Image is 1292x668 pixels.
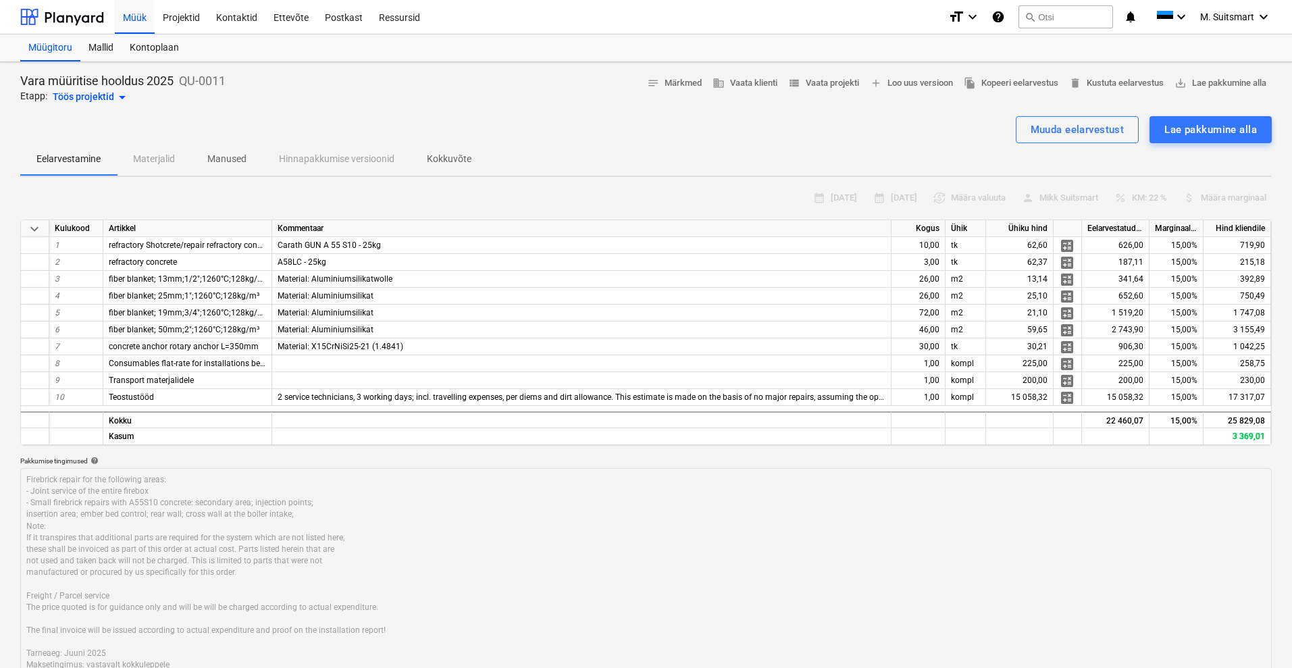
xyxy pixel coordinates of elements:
div: m2 [946,271,986,288]
span: refractory concrete [109,257,177,267]
span: notes [647,77,659,89]
div: 15,00% [1149,389,1204,406]
div: 230,00 [1204,372,1271,389]
div: 1 747,08 [1204,305,1271,322]
div: 200,00 [1082,372,1149,389]
div: Marginaal, % [1149,220,1204,237]
p: Etapp: [20,89,47,105]
div: tk [946,254,986,271]
span: Halda rea detailset jaotust [1059,288,1075,305]
span: Loo uus versioon [870,76,953,91]
div: 25 829,08 [1204,411,1271,428]
div: 46,00 [892,322,946,338]
span: save_alt [1174,77,1187,89]
span: concrete anchor rotary anchor L=350mm [109,342,259,351]
span: Ahenda kõik kategooriad [26,221,43,237]
div: 13,14 [986,271,1054,288]
span: Lae pakkumine alla [1174,76,1266,91]
div: 22 460,07 [1082,411,1149,428]
div: kompl [946,355,986,372]
div: 21,10 [986,305,1054,322]
div: 15,00% [1149,271,1204,288]
button: Muuda eelarvestust [1016,116,1139,143]
p: QU-0011 [179,73,226,89]
div: Töös projektid [53,89,130,105]
div: 25,10 [986,288,1054,305]
span: Material: Aluminiumsilikat [278,308,373,317]
div: 750,49 [1204,288,1271,305]
div: 30,21 [986,338,1054,355]
button: Loo uus versioon [864,73,958,94]
span: Kopeeri eelarvestus [964,76,1058,91]
div: 215,18 [1204,254,1271,271]
div: 62,37 [986,254,1054,271]
span: Consumables flat-rate for installations beyond 2500 KW [109,359,314,368]
span: 9 [55,376,59,385]
div: 1 519,20 [1082,305,1149,322]
button: Lae pakkumine alla [1149,116,1272,143]
span: refractory Shotcrete/repair refractory concrete [109,240,275,250]
div: Kokku [103,411,272,428]
div: 1,00 [892,355,946,372]
div: 15,00% [1149,411,1204,428]
button: Lae pakkumine alla [1169,73,1272,94]
span: view_list [788,77,800,89]
span: Material: Aluminiumsilikatwolle [278,274,392,284]
div: m2 [946,305,986,322]
div: Muuda eelarvestust [1031,121,1125,138]
span: A58LC - 25kg [278,257,326,267]
span: 4 [55,291,59,301]
span: Halda rea detailset jaotust [1059,356,1075,372]
span: Kustuta eelarvestus [1069,76,1164,91]
span: Material: Aluminiumsilikat [278,325,373,334]
div: 15,00% [1149,372,1204,389]
span: Material: X15CrNiSi25-21 (1.4841) [278,342,403,351]
a: Mallid [80,34,122,61]
div: m2 [946,322,986,338]
div: 15 058,32 [1082,389,1149,406]
div: Kogus [892,220,946,237]
div: 15,00% [1149,355,1204,372]
div: 3,00 [892,254,946,271]
a: Müügitoru [20,34,80,61]
button: Kustuta eelarvestus [1064,73,1169,94]
div: tk [946,338,986,355]
span: Carath GUN A 55 S10 - 25kg [278,240,381,250]
div: 3 155,49 [1204,322,1271,338]
a: Kontoplaan [122,34,187,61]
span: Teostustööd [109,392,154,402]
span: 3 [55,274,59,284]
span: Vaata klienti [713,76,777,91]
span: Vaata projekti [788,76,859,91]
div: 200,00 [986,372,1054,389]
div: 59,65 [986,322,1054,338]
div: 1,00 [892,372,946,389]
div: 10,00 [892,237,946,254]
span: 2 service technicians, 3 working days; incl. travelling expenses, per diems and dirt allowance. T... [278,392,1287,402]
p: Eelarvestamine [36,152,101,166]
div: 225,00 [986,355,1054,372]
button: Vaata klienti [707,73,783,94]
div: kompl [946,372,986,389]
button: Märkmed [642,73,707,94]
div: Kulukood [49,220,103,237]
span: 8 [55,359,59,368]
div: 15,00% [1149,322,1204,338]
p: Manused [207,152,247,166]
div: 17 317,07 [1204,389,1271,406]
div: 1 042,25 [1204,338,1271,355]
div: 62,60 [986,237,1054,254]
div: 1,00 [892,389,946,406]
span: fiber blanket; 19mm;3/4";1260°C;128kg/m³ [109,308,267,317]
span: add [870,77,882,89]
button: Vaata projekti [783,73,864,94]
div: 15,00% [1149,338,1204,355]
span: fiber blanket; 25mm;1";1260°C;128kg/m³ [109,291,259,301]
div: Lae pakkumine alla [1164,121,1257,138]
div: m2 [946,288,986,305]
div: 652,60 [1082,288,1149,305]
div: 15,00% [1149,254,1204,271]
div: Kasum [103,428,272,445]
span: business [713,77,725,89]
